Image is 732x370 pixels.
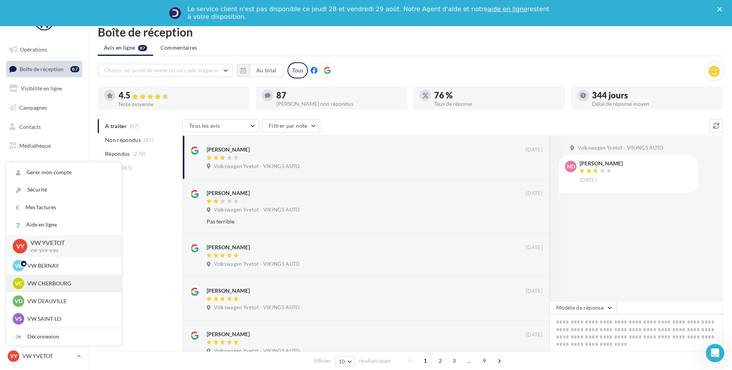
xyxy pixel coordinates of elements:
[5,100,84,116] a: Campagnes
[207,189,250,197] div: [PERSON_NAME]
[98,26,723,38] div: Boîte de réception
[592,101,717,107] div: Délai de réponse moyen
[27,297,112,305] p: VW DEAUVILLE
[526,332,543,338] span: [DATE]
[580,177,597,184] span: [DATE]
[5,61,84,77] a: Boîte de réception87
[5,138,84,154] a: Médiathèque
[98,64,232,77] button: Choisir un point de vente ou un code magasin
[27,280,112,287] p: VW CHERBOURG
[105,136,141,144] span: Non répondus
[335,356,355,367] button: 10
[104,67,218,73] span: Choisir un point de vente ou un code magasin
[20,65,64,72] span: Boîte de réception
[434,91,559,100] div: 76 %
[119,102,243,107] div: Note moyenne
[526,244,543,251] span: [DATE]
[262,119,320,132] button: Filtrer par note
[214,261,299,268] span: Volkswagen Yvetot - VIKINGS AUTO
[6,349,82,363] a: VY VW YVETOT
[448,355,460,367] span: 3
[30,247,109,254] p: vw-yve-vau
[169,7,181,19] img: Profile image for Service-Client
[276,91,401,100] div: 87
[276,101,401,107] div: [PERSON_NAME] non répondus
[580,161,623,166] div: [PERSON_NAME]
[27,315,112,323] p: VW SAINT-LO
[359,357,391,365] span: résultats/page
[717,7,725,12] div: Fermer
[488,5,527,13] a: aide en ligne
[105,150,130,158] span: Répondus
[16,242,24,250] span: VY
[250,64,283,77] button: Au total
[20,46,47,53] span: Opérations
[207,330,250,338] div: [PERSON_NAME]
[19,123,41,130] span: Contacts
[133,151,146,157] span: (278)
[187,5,551,21] div: Le service client n'est pas disponible ce jeudi 28 et vendredi 29 août. Notre Agent d'aide et not...
[144,137,154,143] span: (87)
[5,42,84,58] a: Opérations
[19,104,47,111] span: Campagnes
[7,181,121,198] a: Sécurité
[526,190,543,197] span: [DATE]
[15,262,22,270] span: VB
[15,297,22,305] span: VD
[119,91,243,100] div: 4.5
[706,344,724,362] iframe: Intercom live chat
[19,162,45,168] span: Calendrier
[463,355,475,367] span: ...
[237,64,283,77] button: Au total
[10,352,17,360] span: VY
[19,142,51,149] span: Médiathèque
[434,355,446,367] span: 2
[7,328,121,345] div: Déconnexion
[182,119,259,132] button: Tous les avis
[21,85,62,92] span: Visibilité en ligne
[526,147,543,153] span: [DATE]
[578,145,663,152] span: Volkswagen Yvetot - VIKINGS AUTO
[567,163,575,170] span: ND
[7,199,121,216] a: Mes factures
[214,304,299,311] span: Volkswagen Yvetot - VIKINGS AUTO
[5,119,84,135] a: Contacts
[5,157,84,173] a: Calendrier
[419,355,431,367] span: 1
[207,218,493,225] div: Pas terrible
[526,288,543,295] span: [DATE]
[5,80,84,97] a: Visibilité en ligne
[314,357,331,365] span: Afficher
[214,163,299,170] span: Volkswagen Yvetot - VIKINGS AUTO
[339,358,345,365] span: 10
[15,315,22,323] span: VS
[22,352,74,360] p: VW YVETOT
[7,164,121,181] a: Gérer mon compte
[207,146,250,153] div: [PERSON_NAME]
[550,301,617,314] button: Modèle de réponse
[478,355,490,367] span: 9
[207,243,250,251] div: [PERSON_NAME]
[214,348,299,355] span: Volkswagen Yvetot - VIKINGS AUTO
[7,216,121,233] a: Aide en ligne
[434,101,559,107] div: Taux de réponse
[207,287,250,295] div: [PERSON_NAME]
[15,280,22,287] span: VC
[30,238,109,247] p: VW YVETOT
[160,44,197,52] span: Commentaires
[27,262,112,270] p: VW BERNAY
[5,176,84,199] a: PLV et print personnalisable
[189,122,220,129] span: Tous les avis
[70,66,79,72] div: 87
[592,91,717,100] div: 344 jours
[5,202,84,224] a: Campagnes DataOnDemand
[120,165,133,171] span: (365)
[287,62,308,78] div: Tous
[214,207,299,213] span: Volkswagen Yvetot - VIKINGS AUTO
